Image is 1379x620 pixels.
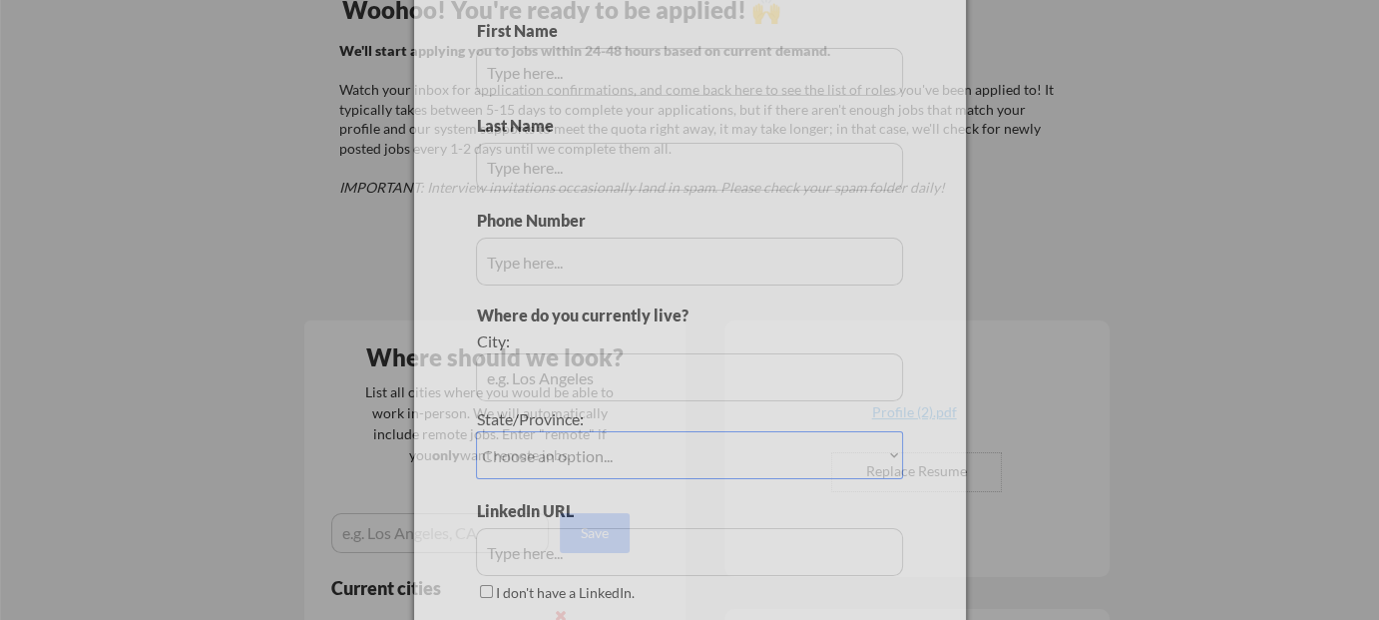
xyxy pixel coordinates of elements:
input: Type here... [476,528,903,576]
div: LinkedIn URL [477,500,626,522]
div: Where do you currently live? [477,305,791,326]
label: I don't have a LinkedIn. [496,584,635,601]
input: Type here... [476,143,903,191]
div: State/Province: [477,408,791,430]
div: Phone Number [477,210,597,232]
div: City: [477,330,791,352]
div: First Name [477,20,574,42]
input: e.g. Los Angeles [476,353,903,401]
input: Type here... [476,48,903,96]
input: Type here... [476,238,903,286]
div: Last Name [477,115,574,137]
